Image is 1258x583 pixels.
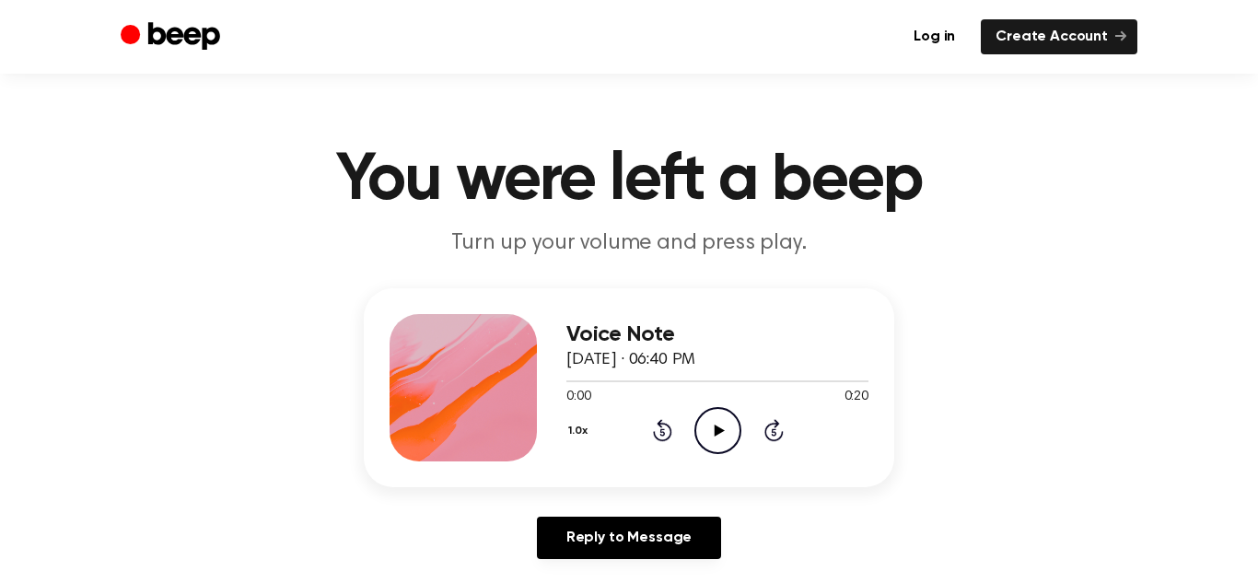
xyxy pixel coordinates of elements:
[981,19,1137,54] a: Create Account
[537,517,721,559] a: Reply to Message
[157,147,1101,214] h1: You were left a beep
[566,388,590,407] span: 0:00
[121,19,225,55] a: Beep
[566,322,868,347] h3: Voice Note
[844,388,868,407] span: 0:20
[275,228,983,259] p: Turn up your volume and press play.
[566,352,695,368] span: [DATE] · 06:40 PM
[899,19,970,54] a: Log in
[566,415,595,447] button: 1.0x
